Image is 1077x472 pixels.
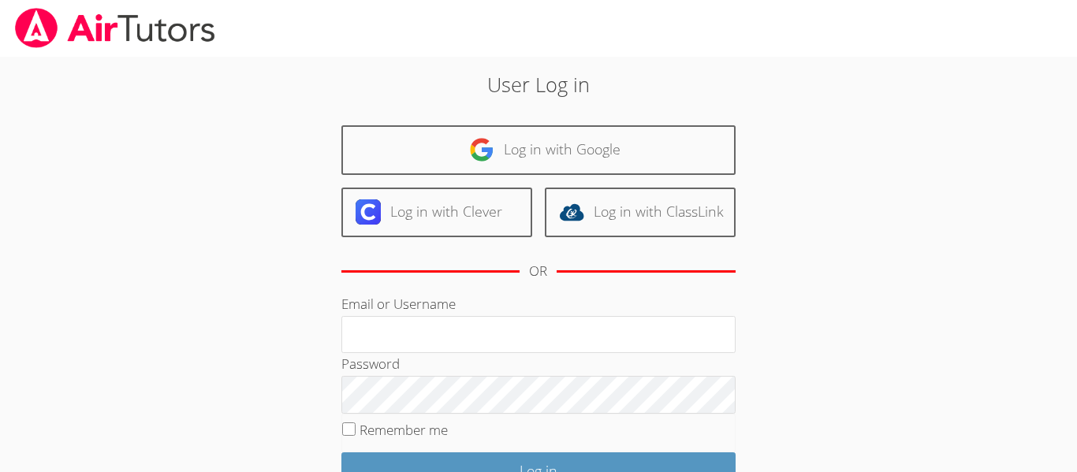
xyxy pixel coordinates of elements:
img: google-logo-50288ca7cdecda66e5e0955fdab243c47b7ad437acaf1139b6f446037453330a.svg [469,137,494,162]
a: Log in with Clever [341,188,532,237]
label: Remember me [360,421,448,439]
label: Email or Username [341,295,456,313]
img: clever-logo-6eab21bc6e7a338710f1a6ff85c0baf02591cd810cc4098c63d3a4b26e2feb20.svg [356,199,381,225]
label: Password [341,355,400,373]
a: Log in with Google [341,125,736,175]
div: OR [529,260,547,283]
a: Log in with ClassLink [545,188,736,237]
img: classlink-logo-d6bb404cc1216ec64c9a2012d9dc4662098be43eaf13dc465df04b49fa7ab582.svg [559,199,584,225]
img: airtutors_banner-c4298cdbf04f3fff15de1276eac7730deb9818008684d7c2e4769d2f7ddbe033.png [13,8,217,48]
h2: User Log in [248,69,829,99]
